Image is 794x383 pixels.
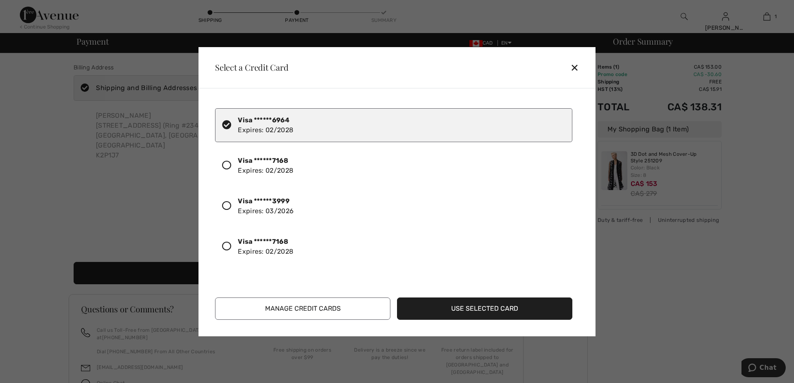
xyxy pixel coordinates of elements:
div: Expires: 02/2028 [238,156,293,176]
button: Manage Credit Cards [215,297,390,320]
div: Expires: 02/2028 [238,237,293,257]
div: Select a Credit Card [208,63,289,71]
div: ✕ [570,59,586,76]
div: Expires: 02/2028 [238,115,293,135]
div: Expires: 03/2026 [238,196,294,216]
span: Chat [18,6,35,13]
button: Use Selected Card [397,297,572,320]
